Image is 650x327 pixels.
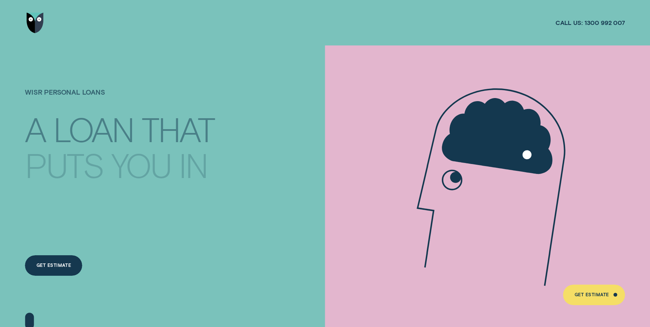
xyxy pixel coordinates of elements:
h4: A LOAN THAT PUTS YOU IN CONTROL [25,105,222,200]
h1: Wisr Personal Loans [25,88,222,109]
div: A [25,113,45,145]
div: THAT [142,113,214,145]
a: Get Estimate [563,285,625,305]
div: LOAN [53,113,133,145]
div: PUTS [25,149,103,180]
a: Get Estimate [25,255,82,276]
div: YOU [111,149,171,180]
img: Wisr [27,13,44,33]
span: Call us: [555,19,583,27]
span: 1300 992 007 [584,19,625,27]
a: Call us:1300 992 007 [555,19,625,27]
div: IN [179,149,207,180]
